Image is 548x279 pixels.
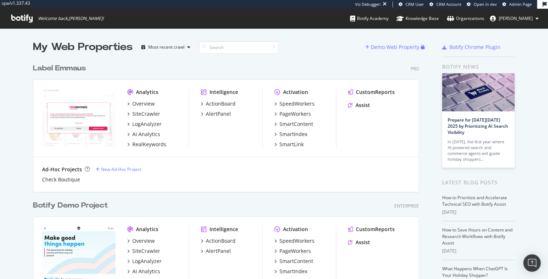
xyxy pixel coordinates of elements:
div: Botify Academy [350,15,389,22]
span: Welcome back, [PERSON_NAME] ! [38,16,104,21]
div: Activation [283,226,308,233]
div: SmartContent [279,258,313,265]
div: Demo Web Property [371,44,419,51]
div: Assist [356,239,370,246]
a: How to Save Hours on Content and Research Workflows with Botify Assist [442,227,512,246]
div: Latest Blog Posts [442,179,515,186]
a: PageWorkers [274,110,311,118]
div: Assist [356,102,370,109]
div: Botify Demo Project [33,200,108,211]
a: Botify Chrome Plugin [442,44,501,51]
a: What Happens When ChatGPT Is Your Holiday Shopper? [442,266,508,278]
a: Overview [127,237,155,245]
div: New Ad-Hoc Project [101,166,141,172]
a: Overview [127,100,155,107]
a: Open in dev [467,1,497,7]
div: SmartIndex [279,131,307,138]
div: SpeedWorkers [279,100,315,107]
a: Botify Academy [350,9,389,28]
div: LogAnalyzer [132,258,162,265]
input: Search [199,41,279,54]
button: Most recent crawl [138,41,193,53]
div: SiteCrawler [132,247,160,255]
div: My Web Properties [33,40,133,54]
a: CustomReports [348,89,395,96]
div: Botify Chrome Plugin [449,44,501,51]
div: SiteCrawler [132,110,160,118]
div: Botify news [442,63,515,71]
div: RealKeywords [132,141,166,148]
div: SpeedWorkers [279,237,315,245]
a: SiteCrawler [127,247,160,255]
span: CRM Account [436,1,461,7]
a: PageWorkers [274,247,311,255]
button: [PERSON_NAME] [484,13,544,24]
a: Assist [348,102,370,109]
a: CRM User [399,1,424,7]
a: SmartContent [274,258,313,265]
a: SpeedWorkers [274,100,315,107]
div: ActionBoard [206,237,236,245]
span: Open in dev [474,1,497,7]
a: How to Prioritize and Accelerate Technical SEO with Botify Assist [442,194,507,207]
a: ActionBoard [201,100,236,107]
div: LogAnalyzer [132,120,162,128]
a: AI Analytics [127,131,160,138]
div: Analytics [136,89,158,96]
a: ActionBoard [201,237,236,245]
a: SmartIndex [274,131,307,138]
div: Most recent crawl [148,45,184,49]
a: LogAnalyzer [127,258,162,265]
span: CRM User [406,1,424,7]
div: Open Intercom Messenger [523,254,541,272]
div: AlertPanel [206,247,231,255]
div: ActionBoard [206,100,236,107]
a: SmartContent [274,120,313,128]
div: PageWorkers [279,247,311,255]
div: Viz Debugger: [355,1,381,7]
span: Thomas Grange [499,15,533,21]
a: LogAnalyzer [127,120,162,128]
a: AlertPanel [201,110,231,118]
div: Organizations [447,15,484,22]
a: Knowledge Base [397,9,439,28]
div: Analytics [136,226,158,233]
a: New Ad-Hoc Project [96,166,141,172]
a: CustomReports [348,226,395,233]
div: Pro [411,66,419,72]
div: Activation [283,89,308,96]
a: AI Analytics [127,268,160,275]
a: SpeedWorkers [274,237,315,245]
div: Label Emmaus [33,63,86,74]
a: Demo Web Property [365,44,421,50]
a: Organizations [447,9,484,28]
span: Admin Page [509,1,532,7]
button: Demo Web Property [365,41,421,53]
div: AI Analytics [132,131,160,138]
div: CustomReports [356,89,395,96]
div: Enterprise [394,203,419,209]
div: [DATE] [442,209,515,216]
a: Label Emmaus [33,63,89,74]
div: AI Analytics [132,268,160,275]
div: CustomReports [356,226,395,233]
div: SmartIndex [279,268,307,275]
a: Prepare for [DATE][DATE] 2025 by Prioritizing AI Search Visibility [448,117,508,135]
a: SmartIndex [274,268,307,275]
div: Overview [132,237,155,245]
a: Admin Page [502,1,532,7]
a: SiteCrawler [127,110,160,118]
a: CRM Account [429,1,461,7]
a: Botify Demo Project [33,200,111,211]
div: AlertPanel [206,110,231,118]
div: In [DATE], the first year where AI-powered search and commerce agents will guide holiday shoppers… [448,139,509,162]
a: RealKeywords [127,141,166,148]
div: SmartLink [279,141,304,148]
div: Intelligence [209,226,238,233]
a: Assist [348,239,370,246]
div: Knowledge Base [397,15,439,22]
div: Overview [132,100,155,107]
div: PageWorkers [279,110,311,118]
a: Check Boutique [42,176,80,183]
